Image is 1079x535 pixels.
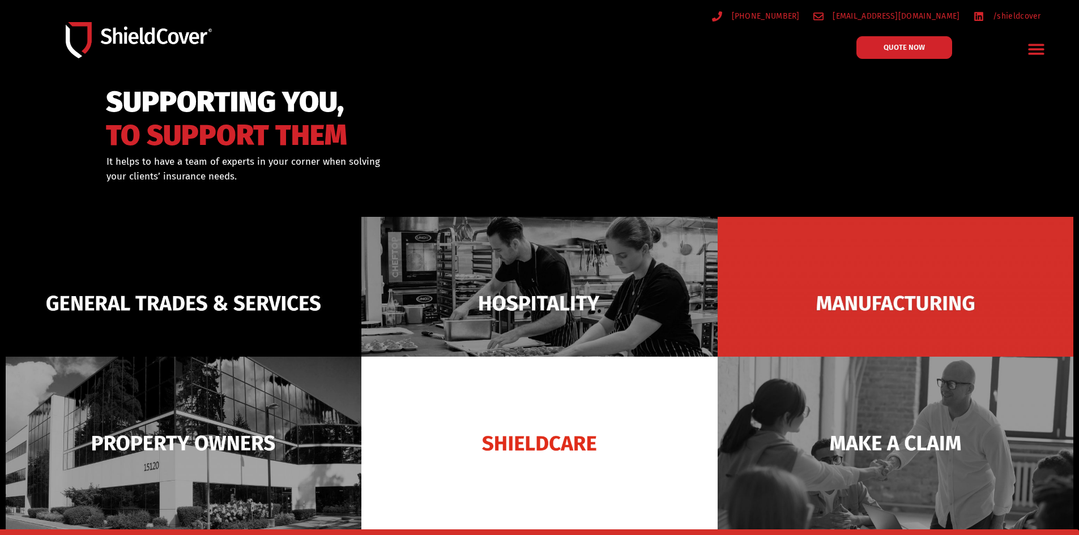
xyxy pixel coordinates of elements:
img: Shield-Cover-Underwriting-Australia-logo-full [66,22,212,58]
a: [EMAIL_ADDRESS][DOMAIN_NAME] [813,9,960,23]
span: [EMAIL_ADDRESS][DOMAIN_NAME] [830,9,959,23]
span: [PHONE_NUMBER] [729,9,800,23]
p: your clients’ insurance needs. [106,169,598,184]
a: QUOTE NOW [856,36,952,59]
a: [PHONE_NUMBER] [712,9,800,23]
span: QUOTE NOW [884,44,925,51]
div: It helps to have a team of experts in your corner when solving [106,155,598,183]
div: Menu Toggle [1023,36,1050,62]
a: /shieldcover [974,9,1041,23]
span: SUPPORTING YOU, [106,91,347,114]
span: /shieldcover [990,9,1041,23]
